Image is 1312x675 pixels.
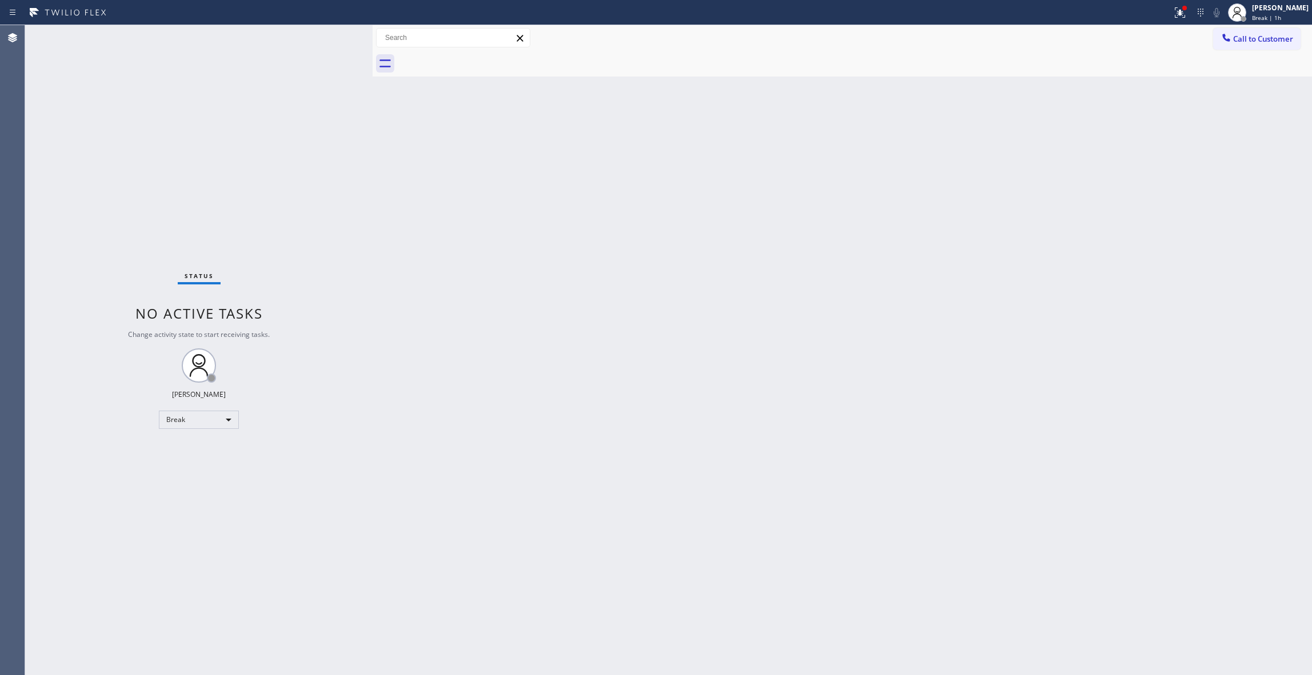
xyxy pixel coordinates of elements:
span: Call to Customer [1233,34,1293,44]
span: No active tasks [135,304,263,323]
button: Call to Customer [1213,28,1301,50]
span: Status [185,272,214,280]
span: Change activity state to start receiving tasks. [128,330,270,339]
div: Break [159,411,239,429]
button: Mute [1209,5,1225,21]
div: [PERSON_NAME] [172,389,226,399]
div: [PERSON_NAME] [1252,3,1309,13]
input: Search [377,29,530,47]
span: Break | 1h [1252,14,1281,22]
